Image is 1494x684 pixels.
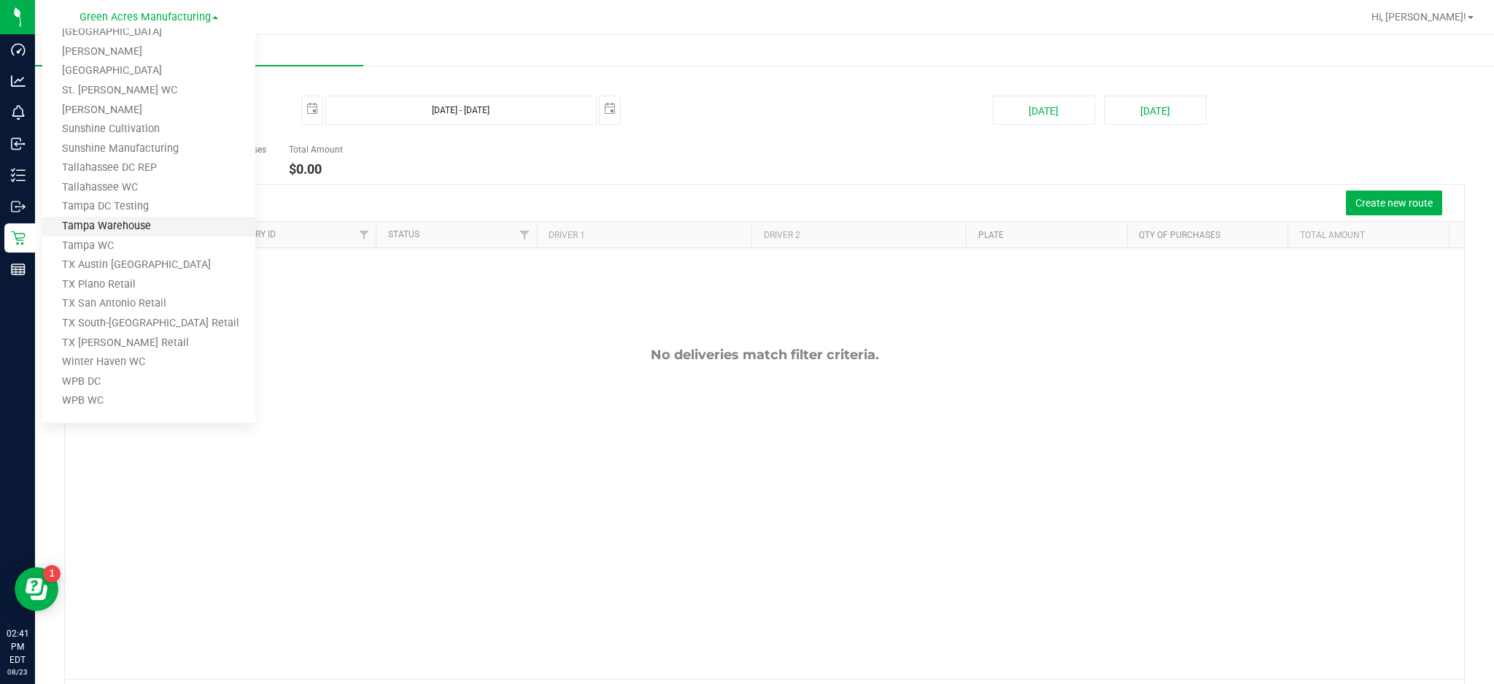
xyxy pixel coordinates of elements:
[289,162,343,177] h4: $0.00
[11,105,26,120] inline-svg: Monitoring
[11,262,26,277] inline-svg: Reports
[11,168,26,182] inline-svg: Inventory
[7,666,28,677] p: 08/23
[43,565,61,583] iframe: Resource center unread badge
[11,231,26,245] inline-svg: Retail
[42,61,255,81] a: [GEOGRAPHIC_DATA]
[1288,222,1449,247] th: Total Amount
[302,96,322,122] span: select
[42,120,255,139] a: Sunshine Cultivation
[35,35,363,66] a: Deliveries
[352,222,376,247] a: Filter
[42,237,255,256] a: Tampa WC
[11,137,26,151] inline-svg: Inbound
[388,229,419,239] a: Status
[11,74,26,88] inline-svg: Analytics
[1346,191,1442,215] button: Create new route
[7,627,28,666] p: 02:41 PM EDT
[42,391,255,411] a: WPB WC
[42,42,255,62] a: [PERSON_NAME]
[513,222,537,247] a: Filter
[42,255,255,275] a: TX Austin [GEOGRAPHIC_DATA]
[42,217,255,237] a: Tampa Warehouse
[42,158,255,178] a: Tallahassee DC REP
[978,230,1004,240] a: Plate
[751,222,966,247] th: Driver 2
[1371,11,1466,23] span: Hi, [PERSON_NAME]!
[537,222,751,247] th: Driver 1
[993,96,1095,125] button: [DATE]
[42,197,255,217] a: Tampa DC Testing
[42,353,255,372] a: Winter Haven WC
[42,81,255,101] a: St. [PERSON_NAME] WC
[42,294,255,314] a: TX San Antonio Retail
[42,178,255,198] a: Tallahassee WC
[11,199,26,214] inline-svg: Outbound
[42,372,255,392] a: WPB DC
[65,347,1464,363] div: No deliveries match filter criteria.
[1104,96,1207,125] button: [DATE]
[42,334,255,353] a: TX [PERSON_NAME] Retail
[600,96,620,122] span: select
[80,11,211,23] span: Green Acres Manufacturing
[42,314,255,334] a: TX South-[GEOGRAPHIC_DATA] Retail
[42,23,255,42] a: [GEOGRAPHIC_DATA]
[42,275,255,295] a: TX Plano Retail
[15,567,58,611] iframe: Resource center
[42,139,255,159] a: Sunshine Manufacturing
[1139,230,1220,240] a: Qty of Purchases
[11,42,26,57] inline-svg: Dashboard
[1355,197,1433,209] span: Create new route
[289,145,343,155] h5: Total Amount
[42,101,255,120] a: [PERSON_NAME]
